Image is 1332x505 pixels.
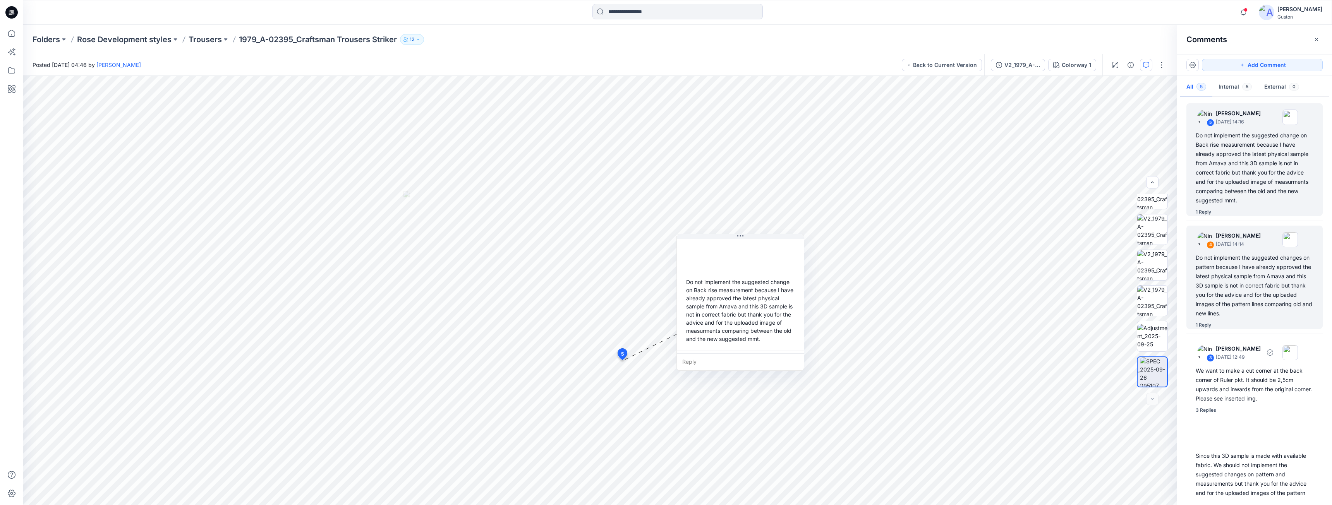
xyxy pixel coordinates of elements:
img: Nina Moller [1197,345,1213,360]
span: 5 [1242,83,1252,91]
div: 3 Replies [1196,406,1216,414]
p: [DATE] 14:16 [1216,118,1261,126]
div: Do not implement the suggested change on Back rise measurement because I have already approved th... [683,275,798,346]
div: Do not implement the suggested changes on pattern because I have already approved the latest phys... [1196,253,1313,318]
button: Internal [1212,77,1258,97]
img: V2_1979_A-02395_Craftsman Trousers Striker_Colorway 1_Front [1137,179,1167,209]
p: [PERSON_NAME] [1216,231,1261,240]
div: Reply [677,353,804,370]
p: [DATE] 12:49 [1216,353,1261,361]
img: V2_1979_A-02395_Craftsman Trousers Striker_Colorway 1_Back [1137,214,1167,245]
img: avatar [1259,5,1274,20]
div: 1 Reply [1196,208,1211,216]
div: [PERSON_NAME] [1277,5,1322,14]
button: Add Comment [1202,59,1323,71]
p: [PERSON_NAME] [1216,109,1261,118]
p: 12 [410,35,414,44]
button: 12 [400,34,424,45]
button: Back to Current Version [902,59,982,71]
img: V2_1979_A-02395_Craftsman Trousers Striker_Colorway 1_Left [1137,250,1167,280]
div: 5 [1207,119,1214,127]
div: Do not implement the suggested change on Back rise measurement because I have already approved th... [1196,131,1313,205]
div: V2_1979_A-02395_Craftsman Trousers Striker [1004,61,1040,69]
div: Guston [1277,14,1322,20]
span: 5 [621,351,624,358]
div: 4 [1207,241,1214,249]
button: External [1258,77,1305,97]
h2: Comments [1186,35,1227,44]
img: SPEC 2025-09-26 095107 [1140,357,1167,387]
span: Posted [DATE] 04:46 by [33,61,141,69]
button: All [1180,77,1212,97]
div: Colorway 1 [1062,61,1091,69]
div: We want to make a cut corner at the back corner of Ruler pkt. It should be 2,5cm upwards and inwa... [1196,366,1313,403]
a: Rose Development styles [77,34,172,45]
span: 0 [1289,83,1299,91]
span: 5 [1196,83,1206,91]
img: V2_1979_A-02395_Craftsman Trousers Striker_Colorway 1_Right [1137,286,1167,316]
div: 1 Reply [1196,321,1211,329]
img: Adjustment_2025-09-25 [1137,324,1167,348]
p: [DATE] 14:14 [1216,240,1261,248]
a: Folders [33,34,60,45]
button: Details [1124,59,1137,71]
a: Trousers [189,34,222,45]
a: [PERSON_NAME] [96,62,141,68]
button: V2_1979_A-02395_Craftsman Trousers Striker [991,59,1045,71]
p: 1979_A-02395_Craftsman Trousers Striker [239,34,397,45]
img: Nina Moller [1197,232,1213,247]
button: Colorway 1 [1048,59,1096,71]
img: Nina Moller [1197,110,1213,125]
p: [PERSON_NAME] [1216,344,1261,353]
div: 3 [1207,354,1214,362]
